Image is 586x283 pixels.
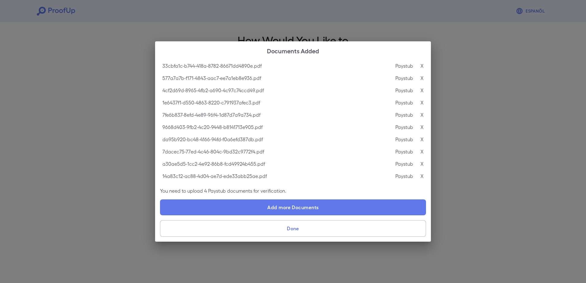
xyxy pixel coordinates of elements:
p: 14a83c12-ac88-4d04-ae7d-ede33abb25ae.pdf [162,172,267,180]
p: Paystub [395,87,413,94]
p: Paystub [395,136,413,143]
p: X [420,123,424,131]
p: X [420,136,424,143]
p: X [420,160,424,168]
h2: Documents Added [155,41,431,60]
p: X [420,111,424,119]
p: X [420,87,424,94]
p: a30ae5d5-1cc2-4e92-86b8-fcd49924b455.pdf [162,160,265,168]
label: Add more Documents [160,199,426,215]
p: X [420,74,424,82]
p: Paystub [395,172,413,180]
p: You need to upload 4 Paystub documents for verification. [160,187,426,194]
p: Paystub [395,123,413,131]
p: Paystub [395,62,413,70]
p: 1e6437f1-d550-4863-8220-c791937afec3.pdf [162,99,260,106]
p: Paystub [395,74,413,82]
p: Paystub [395,111,413,119]
p: Paystub [395,99,413,106]
p: 4cf2d69d-8965-4fb2-a690-4c97c74ccd49.pdf [162,87,264,94]
p: X [420,62,424,70]
p: 7dacec75-77ed-4c46-804c-9bd32c9772f4.pdf [162,148,264,155]
p: X [420,172,424,180]
p: 9668d403-9fb2-4c20-9448-b8141713e905.pdf [162,123,263,131]
p: Paystub [395,160,413,168]
p: Paystub [395,148,413,155]
button: Done [160,220,426,237]
p: da95b920-bc48-4166-94fd-f0a6efd387db.pdf [162,136,263,143]
p: 577a7a7b-f171-4843-aac7-ee7a1eb8e936.pdf [162,74,261,82]
p: X [420,148,424,155]
p: 7fe6b837-8efd-4e89-96f4-1d87d7a9a734.pdf [162,111,261,119]
p: X [420,99,424,106]
p: 33cbfa1c-b744-418a-8782-86671dd4890e.pdf [162,62,262,70]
